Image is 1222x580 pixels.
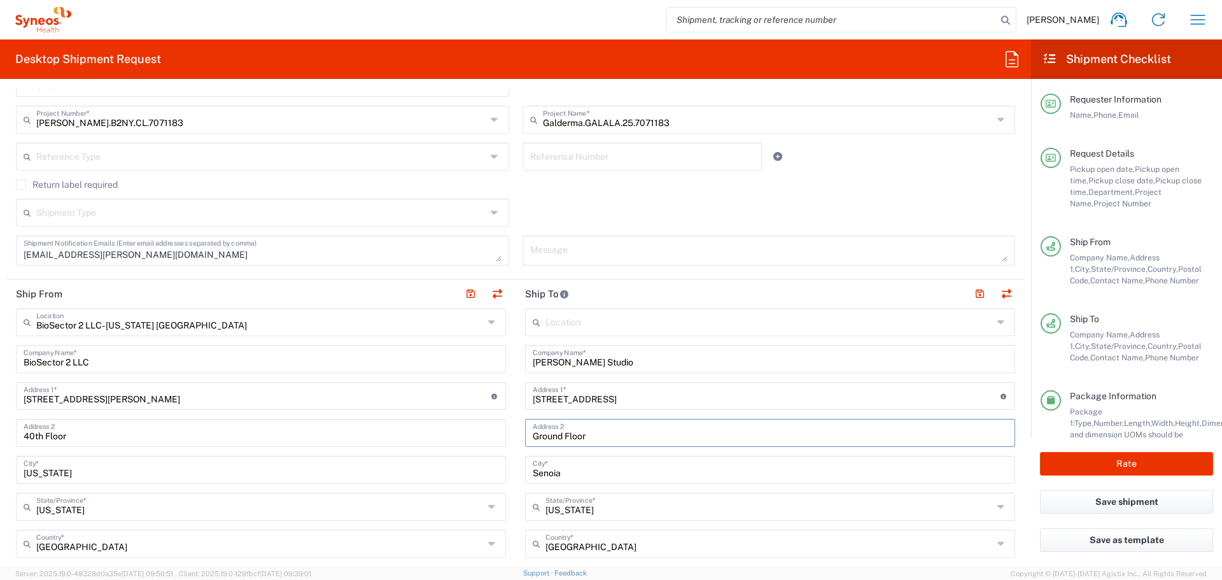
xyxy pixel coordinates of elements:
[15,570,173,577] span: Server: 2025.19.0-49328d0a35e
[1070,391,1156,401] span: Package Information
[1070,330,1130,339] span: Company Name,
[523,569,555,577] a: Support
[1070,407,1102,428] span: Package 1:
[1075,341,1091,351] span: City,
[1070,94,1162,104] span: Requester Information
[16,180,118,190] label: Return label required
[1027,14,1099,25] span: [PERSON_NAME]
[1070,110,1093,120] span: Name,
[1090,353,1145,362] span: Contact Name,
[1088,187,1135,197] span: Department,
[1093,418,1124,428] span: Number,
[1070,253,1130,262] span: Company Name,
[1040,490,1213,514] button: Save shipment
[1075,264,1091,274] span: City,
[1070,164,1135,174] span: Pickup open date,
[15,52,161,67] h2: Desktop Shipment Request
[769,148,787,166] a: Add Reference
[1088,176,1155,185] span: Pickup close date,
[1040,528,1213,552] button: Save as template
[1074,418,1093,428] span: Type,
[1148,264,1178,274] span: Country,
[1040,452,1213,476] button: Rate
[667,8,997,32] input: Shipment, tracking or reference number
[1151,418,1175,428] span: Width,
[1148,341,1178,351] span: Country,
[554,569,587,577] a: Feedback
[1070,148,1134,159] span: Request Details
[1145,276,1199,285] span: Phone Number
[260,570,311,577] span: [DATE] 09:39:01
[1090,276,1145,285] span: Contact Name,
[1124,418,1151,428] span: Length,
[1118,110,1139,120] span: Email
[1093,110,1118,120] span: Phone,
[1070,314,1099,324] span: Ship To
[1145,353,1199,362] span: Phone Number
[122,570,173,577] span: [DATE] 09:50:51
[1175,418,1202,428] span: Height,
[1043,52,1171,67] h2: Shipment Checklist
[1091,264,1148,274] span: State/Province,
[1070,237,1111,247] span: Ship From
[179,570,311,577] span: Client: 2025.19.0-129fbcf
[525,288,569,301] h2: Ship To
[16,288,62,301] h2: Ship From
[1091,341,1148,351] span: State/Province,
[1093,199,1151,208] span: Project Number
[1011,568,1207,579] span: Copyright © [DATE]-[DATE] Agistix Inc., All Rights Reserved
